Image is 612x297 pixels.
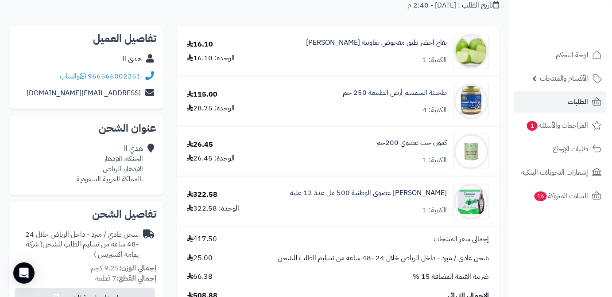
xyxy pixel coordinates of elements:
a: إشعارات التحويلات البنكية [514,162,607,183]
strong: إجمالي الوزن: [119,263,156,274]
div: الكمية: 1 [422,55,447,65]
div: 26.45 [187,140,213,150]
span: ضريبة القيمة المضافة 15 % [413,272,489,282]
img: logo-2.png [552,24,604,43]
a: تفاح اخضر طبق مفحوض تعاونية [PERSON_NAME] [306,38,447,48]
a: واتساب [60,71,86,82]
div: الوحدة: 28.75 [187,103,235,113]
a: 966566002251 [88,71,141,82]
img: 1746051909-ad240e76-058b-4557-ab5b-d257f95c326a-1000x1000-aWdQGCi89HXmr39DwCnxp21vyfINnISoMWFrIhy... [454,184,488,219]
a: [PERSON_NAME] عضوي الوطنية 500 مل عدد 12 علبه [290,188,447,198]
img: Sesame-Butter.jpg.320x400_q95_upscale-True-90x90.jpg [454,84,488,119]
a: المراجعات والأسئلة1 [514,115,607,136]
span: لوحة التحكم [556,49,589,61]
a: كمون حب عضوي 200جم [376,138,447,148]
small: 7 قطعة [95,273,156,284]
div: الوحدة: 322.58 [187,203,239,214]
div: هدي اا الحنكه، الازدهار الازدهار، الرياض .المملكة العربية السعودية [77,144,143,184]
span: 417.50 [187,234,217,244]
a: طحينة السمسم أرض الطبيعة 250 جم [343,88,447,98]
span: المراجعات والأسئلة [526,119,589,132]
img: 1740873947-%D9%83%D9%85%D9%88%D9%86%20%D8%AD%D8%A8%20%D9%83%D8%A7%D9%85%D9%84%20%D8%A8%D8%A7%D8%B... [454,134,488,169]
small: 9.25 كجم [91,263,156,274]
span: إشعارات التحويلات البنكية [521,166,589,179]
div: تاريخ الطلب : [DATE] - 2:40 م [407,0,499,11]
span: السلات المتروكة [534,190,589,202]
span: 66.38 [187,272,213,282]
span: 1 [527,121,538,131]
a: طلبات الإرجاع [514,138,607,160]
div: الكمية: 1 [422,155,447,165]
span: طلبات الإرجاع [553,143,589,155]
span: ( شركة يمامة اكسبريس ) [26,239,139,260]
span: 16 [535,191,547,201]
div: 322.58 [187,190,217,200]
span: إجمالي سعر المنتجات [434,234,489,244]
div: Open Intercom Messenger [13,262,35,284]
a: لوحة التحكم [514,44,607,66]
a: الطلبات [514,91,607,113]
a: [EMAIL_ADDRESS][DOMAIN_NAME] [27,88,141,98]
span: الطلبات [568,96,589,108]
div: شحن عادي / مبرد - داخل الرياض خلال 24 -48 ساعه من تسليم الطلب للشحن [16,230,139,260]
div: 115.00 [187,90,217,100]
a: السلات المتروكة16 [514,185,607,207]
div: الوحدة: 26.45 [187,153,235,164]
div: الكمية: 4 [422,105,447,115]
span: شحن عادي / مبرد - داخل الرياض خلال 24 -48 ساعه من تسليم الطلب للشحن [278,253,489,263]
a: هدي اا [123,54,142,64]
h2: تفاصيل الشحن [16,209,156,219]
strong: إجمالي القطع: [116,273,156,284]
img: 1757156107-download%20(14)-90x90.png [454,34,488,69]
span: الأقسام والمنتجات [540,72,589,85]
h2: تفاصيل العميل [16,33,156,44]
div: الوحدة: 16.10 [187,53,235,63]
span: 25.00 [187,253,213,263]
div: الكمية: 1 [422,205,447,215]
h2: عنوان الشحن [16,123,156,133]
div: 16.10 [187,39,213,50]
